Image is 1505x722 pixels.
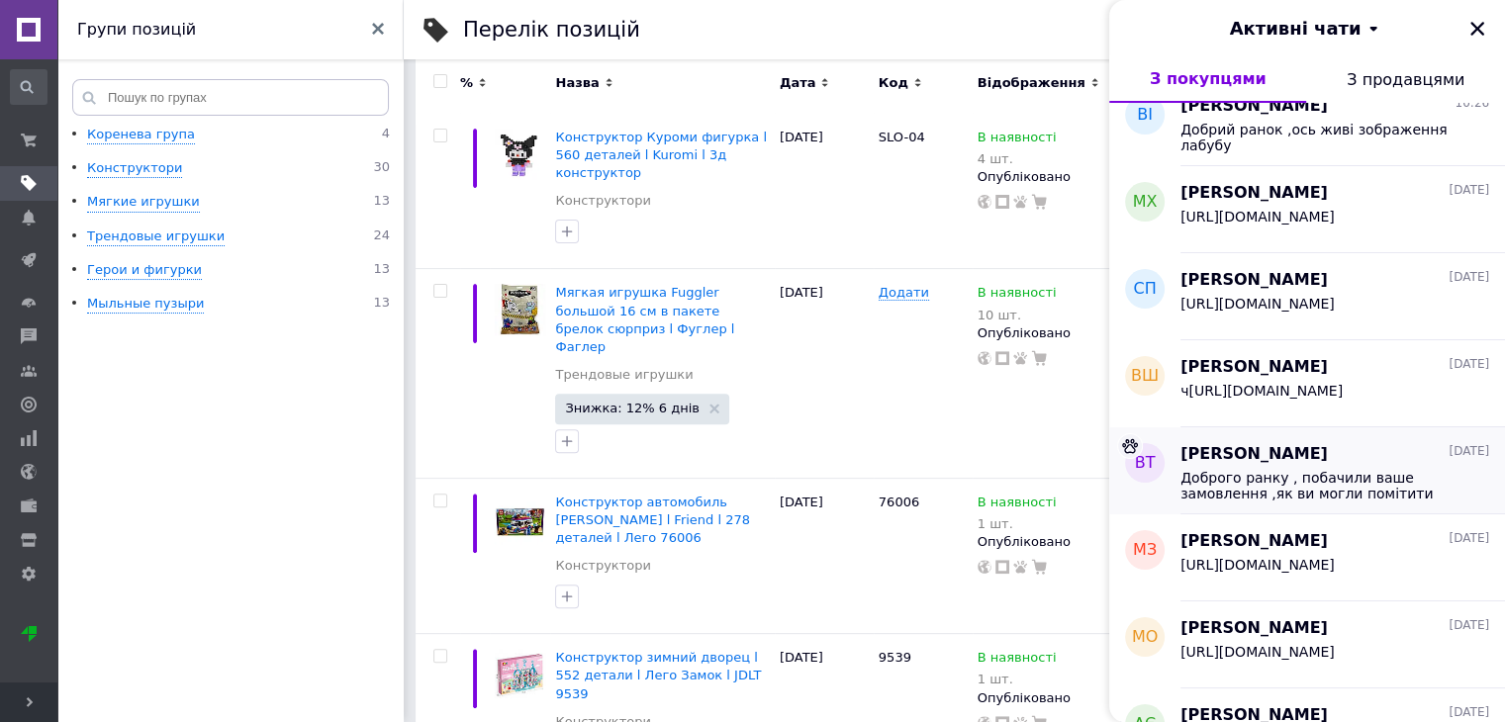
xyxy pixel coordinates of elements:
[1132,626,1158,649] span: МО
[978,689,1110,707] div: Опубліковано
[1180,269,1328,292] span: [PERSON_NAME]
[1109,340,1505,427] button: ВШ[PERSON_NAME][DATE]ч[URL][DOMAIN_NAME]
[978,516,1057,531] div: 1 шт.
[1109,79,1505,166] button: ВІ[PERSON_NAME]10:26Добрий ранок ,ось живі зображення лабубу
[1449,443,1489,460] span: [DATE]
[1135,452,1156,475] span: ВТ
[978,74,1085,92] span: Відображення
[775,113,874,269] div: [DATE]
[1455,95,1489,112] span: 10:26
[463,20,640,41] div: Перелік позицій
[555,285,734,354] a: Мягкая игрушка Fuggler большой 16 см в пакете брелок сюрприз l Фуглер l Фаглер
[87,126,195,144] div: Коренева група
[1180,182,1328,205] span: [PERSON_NAME]
[1109,514,1505,601] button: МЗ[PERSON_NAME][DATE][URL][DOMAIN_NAME]
[879,130,925,144] span: SLO-04
[1150,69,1267,88] span: З покупцями
[373,227,390,246] span: 24
[87,227,225,246] div: Трендовые игрушки
[555,557,650,575] a: Конструктори
[1133,191,1158,214] span: МХ
[495,284,545,334] img: Мягкая игрушка Fuggler большой 16 см в пакете брелок сюрприз l Фуглер l Фаглер
[1180,122,1461,153] span: Добрий ранок ,ось живі зображення лабубу
[978,130,1057,150] span: В наявності
[879,74,908,92] span: Код
[775,478,874,634] div: [DATE]
[978,285,1057,306] span: В наявності
[1137,104,1153,127] span: ВІ
[1131,365,1159,388] span: ВШ
[1180,383,1343,399] span: ч[URL][DOMAIN_NAME]
[1109,427,1505,514] button: ВТ[PERSON_NAME][DATE]Доброго ранку , побачили ваше замовлення ,як ви могли помітити товару зараз ...
[978,650,1057,671] span: В наявності
[87,295,204,314] div: Мыльные пузыри
[1180,470,1461,501] span: Доброго ранку , побачили ваше замовлення ,як ви могли помітити товару зараз немає в наявності ,го...
[775,269,874,478] div: [DATE]
[780,74,816,92] span: Дата
[1465,17,1489,41] button: Закрити
[555,650,761,700] a: Конструктор зимний дворец l 552 детали l Лего Замок l JDLT 9539
[1449,704,1489,721] span: [DATE]
[1180,644,1335,660] span: [URL][DOMAIN_NAME]
[1109,55,1306,103] button: З покупцями
[555,192,650,210] a: Конструктори
[495,649,545,699] img: Конструктор зимний дворец l 552 детали l Лего Замок l JDLT 9539
[1180,443,1328,466] span: [PERSON_NAME]
[879,285,929,301] span: Додати
[1109,253,1505,340] button: СП[PERSON_NAME][DATE][URL][DOMAIN_NAME]
[1347,70,1464,89] span: З продавцями
[373,261,390,280] span: 13
[978,168,1110,186] div: Опубліковано
[1229,16,1361,42] span: Активні чати
[373,159,390,178] span: 30
[978,495,1057,515] span: В наявності
[555,130,767,180] a: Конструктор Куроми фигурка l 560 деталей l Kuromi l 3д конструктор
[565,402,700,414] span: Знижка: 12% 6 днів
[87,261,202,280] div: Герои и фигурки
[1133,539,1157,562] span: МЗ
[1165,16,1450,42] button: Активні чати
[373,295,390,314] span: 13
[978,308,1057,322] div: 10 шт.
[1449,617,1489,634] span: [DATE]
[1133,278,1156,301] span: СП
[555,74,599,92] span: Назва
[1449,356,1489,373] span: [DATE]
[1180,209,1335,225] span: [URL][DOMAIN_NAME]
[1109,601,1505,688] button: МО[PERSON_NAME][DATE][URL][DOMAIN_NAME]
[555,366,693,384] a: Трендовые игрушки
[1180,296,1335,312] span: [URL][DOMAIN_NAME]
[978,533,1110,551] div: Опубліковано
[495,494,545,544] img: Конструктор автомобиль Оливии l Friend l 278 деталей l Лего 76006
[879,495,919,509] span: 76006
[1449,269,1489,286] span: [DATE]
[1180,617,1328,640] span: [PERSON_NAME]
[87,159,182,178] div: Конструктори
[1180,95,1328,118] span: [PERSON_NAME]
[72,79,389,116] input: Пошук по групах
[1180,356,1328,379] span: [PERSON_NAME]
[978,151,1057,166] div: 4 шт.
[879,650,911,665] span: 9539
[1449,182,1489,199] span: [DATE]
[555,495,750,545] a: Конструктор автомобиль [PERSON_NAME] l Friend l 278 деталей l Лего 76006
[1180,557,1335,573] span: [URL][DOMAIN_NAME]
[1449,530,1489,547] span: [DATE]
[1306,55,1505,103] button: З продавцями
[1180,530,1328,553] span: [PERSON_NAME]
[460,74,473,92] span: %
[382,126,390,144] span: 4
[1109,166,1505,253] button: МХ[PERSON_NAME][DATE][URL][DOMAIN_NAME]
[978,324,1110,342] div: Опубліковано
[87,193,200,212] div: Мягкие игрушки
[978,672,1057,686] div: 1 шт.
[495,129,545,182] img: Конструктор Куроми фигурка l 560 деталей l Kuromi l 3д конструктор
[373,193,390,212] span: 13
